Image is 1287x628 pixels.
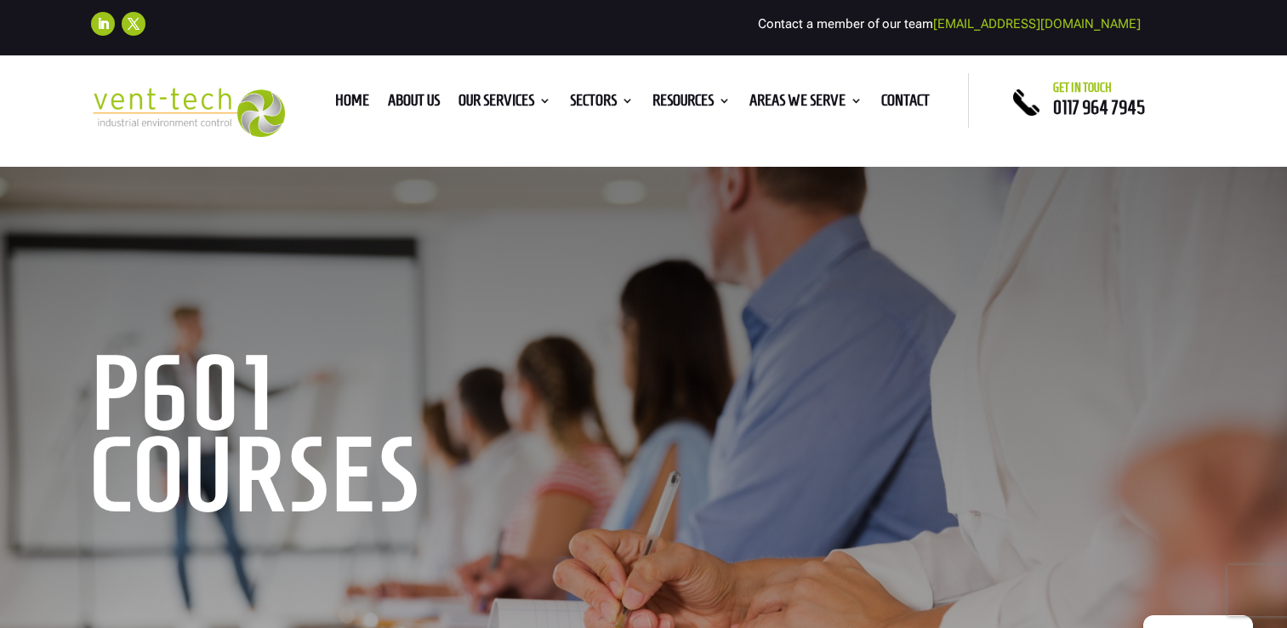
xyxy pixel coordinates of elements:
[570,94,634,113] a: Sectors
[881,94,930,113] a: Contact
[122,12,145,36] a: Follow on X
[1053,97,1145,117] a: 0117 964 7945
[758,16,1141,31] span: Contact a member of our team
[91,88,286,138] img: 2023-09-27T08_35_16.549ZVENT-TECH---Clear-background
[1053,81,1112,94] span: Get in touch
[652,94,731,113] a: Resources
[933,16,1141,31] a: [EMAIL_ADDRESS][DOMAIN_NAME]
[458,94,551,113] a: Our Services
[335,94,369,113] a: Home
[91,12,115,36] a: Follow on LinkedIn
[91,352,610,524] h1: P601 Courses
[388,94,440,113] a: About us
[749,94,863,113] a: Areas We Serve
